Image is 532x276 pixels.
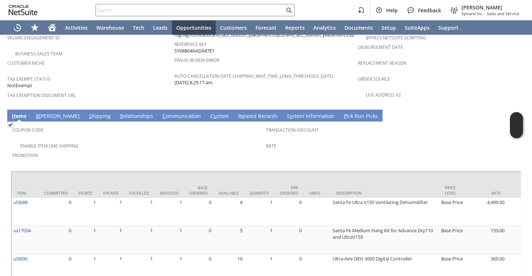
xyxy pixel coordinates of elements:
[358,76,390,82] a: Order Source
[9,20,26,35] a: Recent Records
[220,24,247,31] span: Customers
[510,112,523,138] iframe: Click here to launch Oracle Guided Learning Help Panel
[250,190,269,196] div: Quantity
[98,198,124,226] td: 1
[133,24,144,31] span: Tech
[484,11,485,16] span: -
[309,20,340,35] a: Analytics
[285,112,336,120] a: System Information
[331,226,439,254] td: Santa Fe Medium Hang Kit for Advance Dry110 and UltraV155
[340,20,377,35] a: Documents
[290,112,292,119] span: y
[44,190,68,196] div: Committed
[87,112,113,120] a: Shipping
[13,23,22,32] svg: Recent Records
[124,226,155,254] td: 1
[96,24,124,31] span: Warehouse
[7,92,76,98] a: Tax Exemption Document URL
[358,44,403,50] a: Disbursement Date
[342,112,380,120] a: Pick Run Picks
[73,226,98,254] td: 1
[214,112,217,119] span: u
[12,152,38,158] a: Promotion
[434,20,463,35] a: Support
[103,190,118,196] div: Packed
[266,143,276,149] a: Rate
[241,112,244,119] span: e
[439,198,466,226] td: Base Price
[120,112,123,119] span: R
[13,199,28,205] a: ul3688
[366,35,426,41] a: Bypass NetSuite Scripting
[266,127,319,133] a: Transaction Discount
[174,79,212,86] span: [DATE] 8:25:17 am
[20,143,79,149] a: Enable Item Line Shipping
[160,190,178,196] div: Invoiced
[510,126,523,139] span: Oracle Guided Learning Widget. To move around, please hold and drag
[13,227,31,234] a: sa17034
[400,20,434,35] a: SuiteApps
[96,6,284,14] input: Search
[466,226,506,254] td: 153.00
[172,20,216,35] a: Opportunities
[7,35,60,41] a: Velaro Engagement ID
[336,190,434,196] div: Description
[13,255,28,262] a: ul3690
[39,198,73,226] td: 0
[65,24,88,31] span: Activities
[285,24,305,31] span: Reports
[9,5,38,15] svg: logo
[174,73,333,79] a: Auto Cancellation Date (shipping_wait_time_long_threshold_date)
[30,23,39,32] svg: Shortcuts
[280,185,298,196] div: Pre Ordered
[244,198,274,226] td: 1
[236,112,279,120] a: Related Records
[344,112,347,119] span: P
[7,82,32,89] span: NotExempt
[208,112,231,120] a: Custom
[17,190,33,196] div: Item
[39,226,73,254] td: 0
[274,198,304,226] td: 0
[174,41,207,47] a: Reference Key
[34,112,81,120] a: B[PERSON_NAME]
[438,24,459,31] span: Support
[15,51,63,57] a: Business Sales Team
[73,198,98,226] td: 1
[405,24,430,31] span: SuiteApps
[439,226,466,254] td: Base Price
[155,198,184,226] td: 1
[7,60,45,66] a: Customer Niche
[7,76,50,82] a: Tax Exempt Status
[313,24,336,31] span: Analytics
[118,112,155,120] a: Relationships
[386,7,398,14] span: Help
[219,190,239,196] div: Available
[331,198,439,226] td: Santa Fe Ultra V155 Ventilating Dehumidifier
[284,6,293,14] svg: Search
[251,20,281,35] a: Forecast
[12,127,44,133] a: Coupon Code
[472,190,501,196] div: Rate
[176,24,211,31] span: Opportunities
[381,24,396,31] span: Setup
[345,24,373,31] span: Documents
[461,4,519,11] span: [PERSON_NAME]
[216,20,251,35] a: Customers
[512,111,520,120] a: Unrolled view on
[149,20,172,35] a: Leads
[256,24,276,31] span: Forecast
[43,20,61,35] a: Home
[12,112,14,119] span: I
[309,190,325,196] div: Units
[161,112,203,120] a: Communication
[26,20,43,35] div: Shortcuts
[366,92,401,98] a: Use Address V2
[244,226,274,254] td: 1
[162,112,166,119] span: C
[98,226,124,254] td: 1
[61,20,92,35] a: Activities
[48,23,56,32] svg: Home
[79,190,92,196] div: Picked
[89,112,92,119] span: S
